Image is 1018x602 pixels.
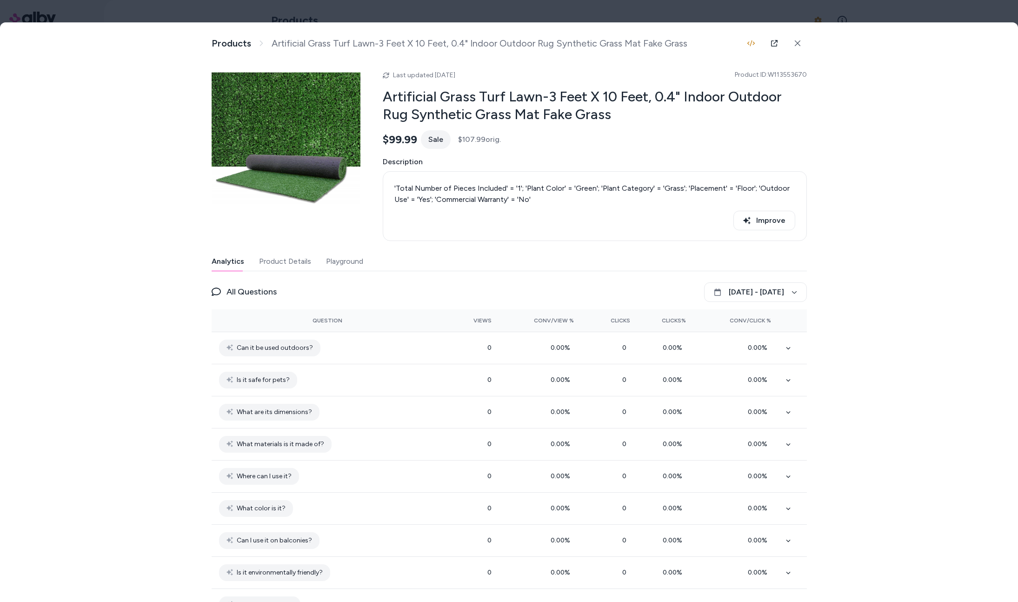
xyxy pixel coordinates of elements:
span: 0.00 % [748,569,771,576]
img: .jpg [212,64,360,213]
span: 0.00 % [551,536,574,544]
span: 0.00 % [748,536,771,544]
span: 0 [487,536,492,544]
span: 0 [487,504,492,512]
button: Conv/View % [506,313,574,328]
span: 0 [487,376,492,384]
span: 0.00 % [551,504,574,512]
span: 0.00 % [748,344,771,352]
span: 0.00 % [551,408,574,416]
span: 0 [622,504,630,512]
span: $107.99 orig. [458,134,501,145]
span: 0.00 % [663,472,686,480]
button: Improve [733,211,795,230]
button: Clicks [589,313,630,328]
span: Last updated [DATE] [393,71,455,79]
button: Views [451,313,492,328]
span: 0.00 % [551,569,574,576]
span: 0 [622,376,630,384]
span: 0.00 % [663,408,686,416]
nav: breadcrumb [212,38,687,49]
span: $99.99 [383,133,417,147]
span: 0.00 % [551,472,574,480]
div: Sale [421,130,451,149]
span: 0.00 % [663,376,686,384]
span: 0 [487,472,492,480]
span: 0 [487,440,492,448]
button: Analytics [212,252,244,271]
span: 0.00 % [748,504,771,512]
span: Clicks% [662,317,686,324]
span: Conv/Click % [730,317,771,324]
span: Product ID: W113553670 [735,70,807,80]
span: Conv/View % [534,317,574,324]
span: Views [473,317,492,324]
span: Can it be used outdoors? [237,342,313,354]
button: Playground [326,252,363,271]
span: What are its dimensions? [237,407,312,418]
span: 0.00 % [663,344,686,352]
span: 0.00 % [748,472,771,480]
span: 0.00 % [663,504,686,512]
span: 0 [622,472,630,480]
span: Is it environmentally friendly? [237,567,323,578]
span: Is it safe for pets? [237,375,290,386]
span: Clicks [611,317,630,324]
span: 0.00 % [551,440,574,448]
span: All Questions [226,285,277,298]
span: 0 [622,569,630,576]
span: 0 [622,344,630,352]
span: 0.00 % [663,536,686,544]
span: 0.00 % [551,344,574,352]
span: Where can I use it? [237,471,292,482]
span: 0.00 % [551,376,574,384]
span: 0.00 % [663,569,686,576]
span: 0.00 % [748,440,771,448]
button: Question [313,313,342,328]
button: Product Details [259,252,311,271]
button: Clicks% [645,313,686,328]
a: Products [212,38,251,49]
h2: Artificial Grass Turf Lawn-3 Feet X 10 Feet, 0.4" Indoor Outdoor Rug Synthetic Grass Mat Fake Grass [383,88,807,123]
span: What materials is it made of? [237,439,324,450]
span: 0 [487,344,492,352]
button: Conv/Click % [701,313,771,328]
span: What color is it? [237,503,286,514]
p: 'Total Number of Pieces Included' = '1'; 'Plant Color' = 'Green'; 'Plant Category' = 'Grass'; 'Pl... [394,183,795,205]
span: Can I use it on balconies? [237,535,312,546]
span: 0.00 % [663,440,686,448]
span: 0 [487,408,492,416]
span: Question [313,317,342,324]
span: Description [383,156,807,167]
span: 0 [622,440,630,448]
span: 0.00 % [748,376,771,384]
span: Artificial Grass Turf Lawn-3 Feet X 10 Feet, 0.4" Indoor Outdoor Rug Synthetic Grass Mat Fake Grass [272,38,687,49]
button: [DATE] - [DATE] [704,282,807,302]
span: 0 [622,536,630,544]
span: 0 [622,408,630,416]
span: 0 [487,569,492,576]
span: 0.00 % [748,408,771,416]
